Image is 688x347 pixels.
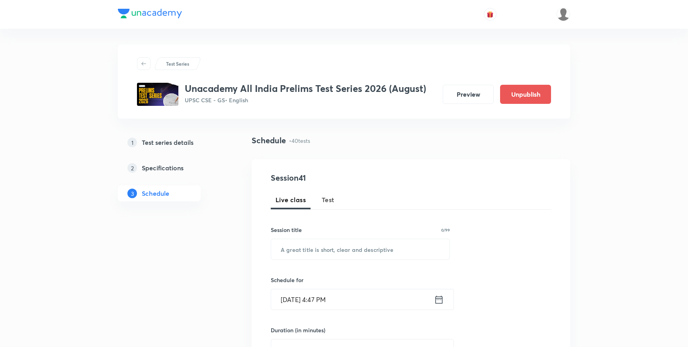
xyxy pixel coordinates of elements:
span: Live class [276,195,306,205]
h6: Schedule for [271,276,450,284]
button: Unpublish [500,85,551,104]
img: Ajit [557,8,570,21]
p: Test Series [166,60,189,67]
img: avatar [487,11,494,18]
input: A great title is short, clear and descriptive [271,239,450,259]
p: UPSC CSE - GS • English [185,96,426,104]
span: Test [322,195,334,205]
img: Company Logo [118,9,182,18]
h4: Schedule [252,135,286,146]
h4: Session 41 [271,172,416,184]
h6: Session title [271,226,302,234]
h3: Unacademy All India Prelims Test Series 2026 (August) [185,83,426,94]
button: Preview [443,85,494,104]
p: 1 [127,138,137,147]
p: • 40 tests [289,136,310,145]
h5: Schedule [142,189,169,198]
p: 2 [127,163,137,173]
img: 471d3a89945c475faaa4c19c02d3f3b3.jpg [137,83,178,106]
p: 0/99 [441,228,450,232]
a: Company Logo [118,9,182,20]
p: 3 [127,189,137,198]
h5: Test series details [142,138,193,147]
button: avatar [484,8,496,21]
a: 1Test series details [118,135,226,150]
a: 2Specifications [118,160,226,176]
h6: Duration (in minutes) [271,326,325,334]
h5: Specifications [142,163,184,173]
